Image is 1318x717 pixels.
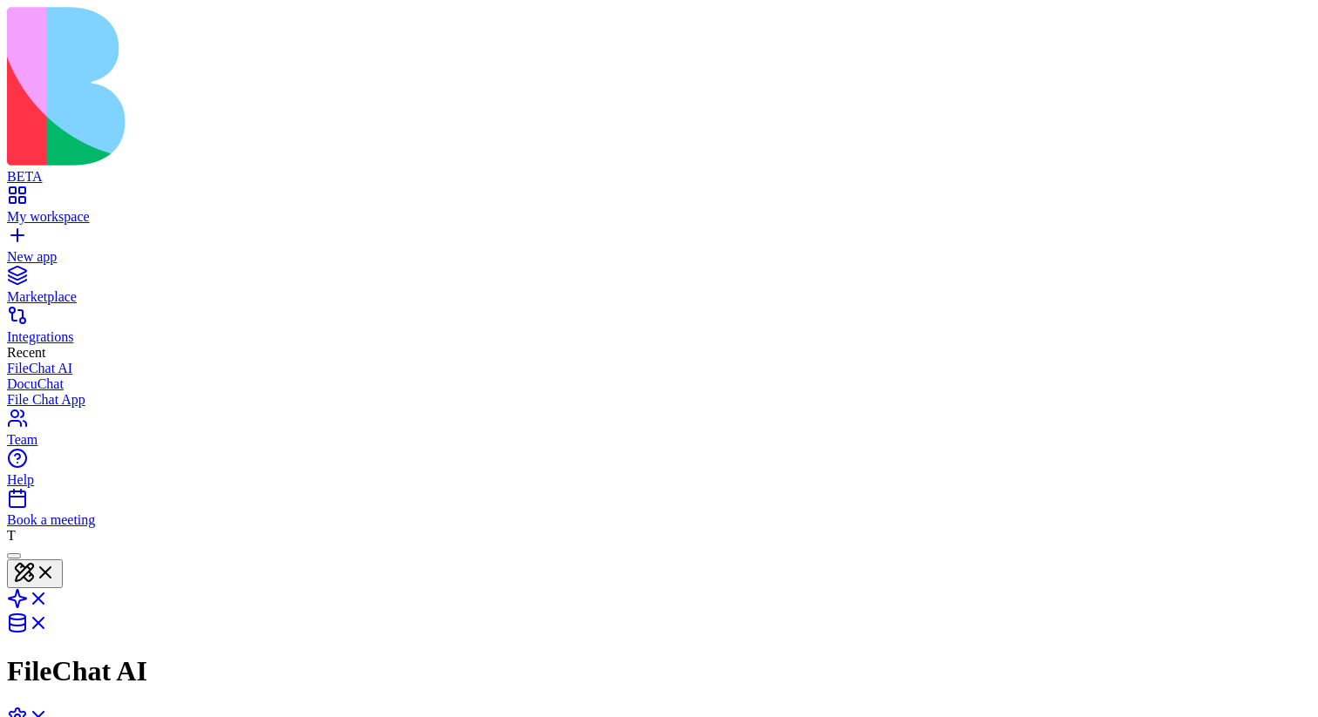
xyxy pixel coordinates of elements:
span: Recent [7,345,45,360]
a: Team [7,416,1311,448]
a: File Chat App [7,392,1311,408]
div: Marketplace [7,289,1311,305]
div: Team [7,432,1311,448]
a: FileChat AI [7,361,1311,376]
div: My workspace [7,209,1311,225]
div: New app [7,249,1311,265]
a: Integrations [7,314,1311,345]
a: BETA [7,153,1311,185]
a: DocuChat [7,376,1311,392]
a: New app [7,233,1311,265]
div: Integrations [7,329,1311,345]
span: T [7,528,16,543]
a: Help [7,457,1311,488]
div: Help [7,472,1311,488]
div: BETA [7,169,1311,185]
div: Book a meeting [7,512,1311,528]
a: Book a meeting [7,497,1311,528]
a: Marketplace [7,274,1311,305]
a: My workspace [7,193,1311,225]
img: logo [7,7,708,166]
h1: FileChat AI [7,655,1311,687]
